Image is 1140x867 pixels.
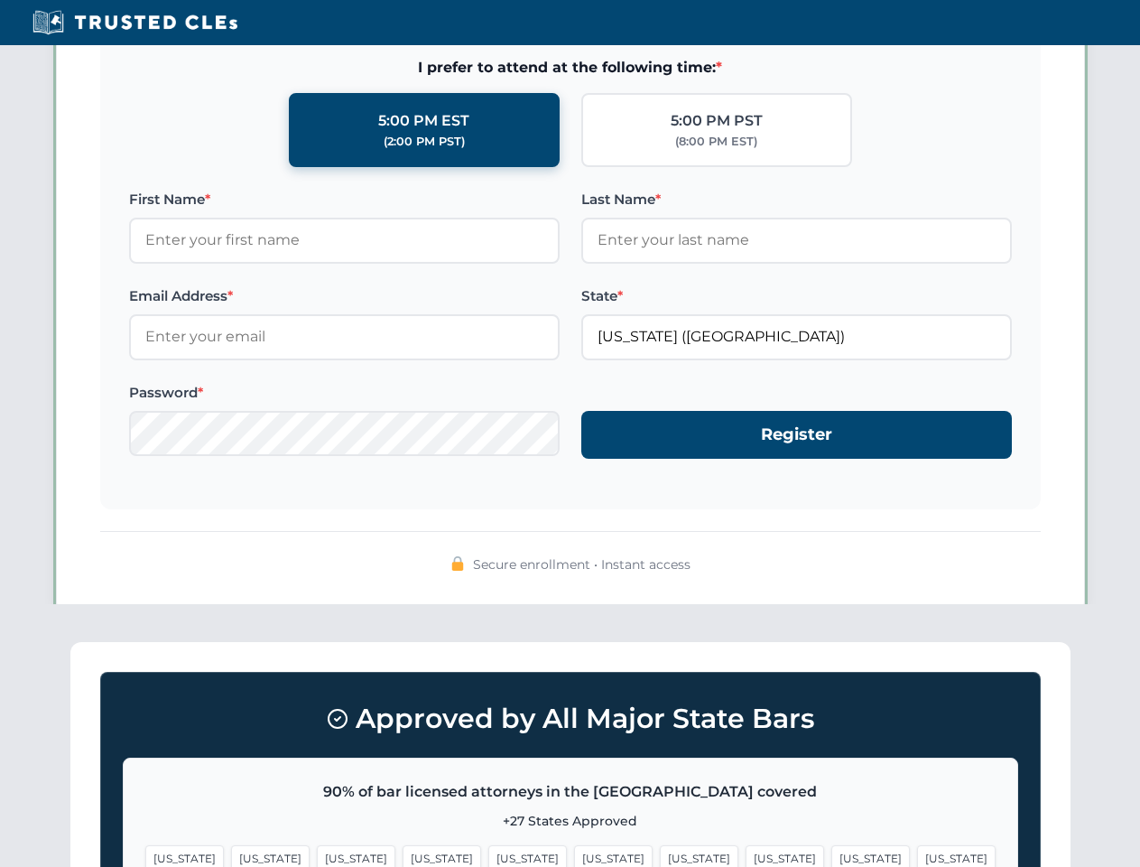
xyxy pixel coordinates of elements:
[129,189,560,210] label: First Name
[675,133,757,151] div: (8:00 PM EST)
[581,285,1012,307] label: State
[581,411,1012,459] button: Register
[581,218,1012,263] input: Enter your last name
[450,556,465,571] img: 🔒
[123,695,1018,743] h3: Approved by All Major State Bars
[378,109,469,133] div: 5:00 PM EST
[145,811,996,831] p: +27 States Approved
[581,314,1012,359] input: Florida (FL)
[129,56,1012,79] span: I prefer to attend at the following time:
[27,9,243,36] img: Trusted CLEs
[581,189,1012,210] label: Last Name
[671,109,763,133] div: 5:00 PM PST
[129,218,560,263] input: Enter your first name
[129,285,560,307] label: Email Address
[129,382,560,404] label: Password
[473,555,690,574] span: Secure enrollment • Instant access
[129,314,560,359] input: Enter your email
[145,780,996,804] p: 90% of bar licensed attorneys in the [GEOGRAPHIC_DATA] covered
[384,133,465,151] div: (2:00 PM PST)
